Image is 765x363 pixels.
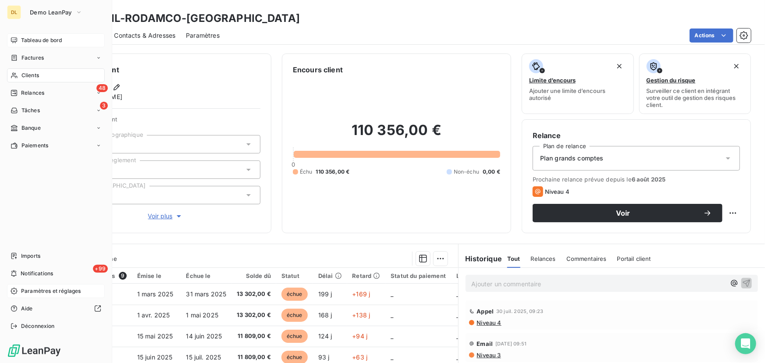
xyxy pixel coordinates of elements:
div: Émise le [137,272,176,279]
span: Gestion du risque [647,77,696,84]
span: 124 j [318,332,332,340]
span: Demo LeanPay [30,9,72,16]
span: Commentaires [566,255,607,262]
span: 11 809,00 € [237,353,271,362]
span: _ [456,311,459,319]
span: _ [391,353,393,361]
span: Banque [21,124,41,132]
button: Actions [690,28,733,43]
h6: Relance [533,130,740,141]
span: Échu [300,168,313,176]
span: +138 j [352,311,370,319]
a: Aide [7,302,105,316]
span: 1 mars 2025 [137,290,174,298]
button: Limite d’encoursAjouter une limite d’encours autorisé [522,53,634,114]
span: 3 [100,102,108,110]
span: Déconnexion [21,322,55,330]
span: _ [391,332,393,340]
span: _ [456,353,459,361]
span: Portail client [617,255,651,262]
div: Échue le [186,272,227,279]
span: Contacts & Adresses [114,31,175,40]
div: Solde dû [237,272,271,279]
div: Délai [318,272,342,279]
div: DL [7,5,21,19]
span: 1 avr. 2025 [137,311,170,319]
span: _ [391,290,393,298]
span: _ [456,290,459,298]
span: 15 mai 2025 [137,332,173,340]
span: Relances [21,89,44,97]
h6: Informations client [53,64,260,75]
span: 0 [292,161,295,168]
div: Statut du paiement [391,272,446,279]
span: 93 j [318,353,330,361]
span: +169 j [352,290,370,298]
span: Email [477,340,493,347]
span: Imports [21,252,40,260]
span: Paramètres [186,31,220,40]
div: Retard [352,272,381,279]
span: 168 j [318,311,332,319]
div: Open Intercom Messenger [735,333,756,354]
span: _ [391,311,393,319]
span: Tout [507,255,520,262]
span: Relances [531,255,556,262]
span: Niveau 4 [545,188,569,195]
span: Appel [477,308,494,315]
span: +99 [93,265,108,273]
span: 0,00 € [483,168,500,176]
span: Tableau de bord [21,36,62,44]
button: Gestion du risqueSurveiller ce client en intégrant votre outil de gestion des risques client. [639,53,751,114]
span: Voir [543,210,703,217]
span: échue [281,330,308,343]
span: Surveiller ce client en intégrant votre outil de gestion des risques client. [647,87,744,108]
span: 48 [96,84,108,92]
span: Paiements [21,142,48,149]
span: 199 j [318,290,332,298]
button: Voir [533,204,722,222]
span: 9 [119,272,127,280]
div: Limite d'encours [456,272,504,279]
span: 30 juil. 2025, 09:23 [496,309,543,314]
span: 13 302,00 € [237,311,271,320]
span: Prochaine relance prévue depuis le [533,176,740,183]
span: Plan grands comptes [540,154,604,163]
span: Niveau 4 [476,319,502,326]
span: 15 juil. 2025 [186,353,221,361]
span: Clients [21,71,39,79]
span: 14 juin 2025 [186,332,222,340]
span: 1 mai 2025 [186,311,219,319]
span: Limite d’encours [529,77,576,84]
span: 6 août 2025 [632,176,666,183]
span: 13 302,00 € [237,290,271,299]
span: [DATE] 09:51 [495,341,527,346]
span: 15 juin 2025 [137,353,173,361]
h6: Historique [459,253,502,264]
span: 110 356,00 € [316,168,350,176]
div: Statut [281,272,308,279]
span: échue [281,309,308,322]
button: Voir plus [71,211,260,221]
span: Non-échu [454,168,479,176]
span: échue [281,288,308,301]
span: Voir plus [148,212,183,221]
span: 31 mars 2025 [186,290,227,298]
span: Factures [21,54,44,62]
h3: UNIBAIL-RODAMCO-[GEOGRAPHIC_DATA] [77,11,300,26]
img: Logo LeanPay [7,344,61,358]
span: Notifications [21,270,53,278]
span: Propriétés Client [71,116,260,128]
span: Ajouter une limite d’encours autorisé [529,87,626,101]
span: Tâches [21,107,40,114]
span: Paramètres et réglages [21,287,81,295]
h6: Encours client [293,64,343,75]
span: +94 j [352,332,368,340]
span: Aide [21,305,33,313]
span: Niveau 3 [476,352,501,359]
h2: 110 356,00 € [293,121,500,148]
span: _ [456,332,459,340]
span: +63 j [352,353,368,361]
span: 11 809,00 € [237,332,271,341]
